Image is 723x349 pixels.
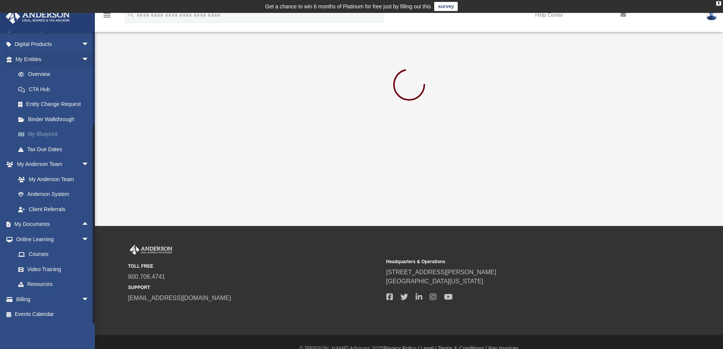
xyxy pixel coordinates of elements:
a: survey [434,2,458,11]
a: My Blueprint [11,127,101,142]
span: arrow_drop_down [82,292,97,307]
a: [GEOGRAPHIC_DATA][US_STATE] [386,278,484,284]
a: Tax Due Dates [11,142,101,157]
a: Courses [11,247,97,262]
div: Get a chance to win 6 months of Platinum for free just by filling out this [265,2,431,11]
a: Events Calendar [5,307,101,322]
a: My Entitiesarrow_drop_down [5,52,101,67]
a: [EMAIL_ADDRESS][DOMAIN_NAME] [128,295,231,301]
a: Client Referrals [11,202,97,217]
a: Online Learningarrow_drop_down [5,232,97,247]
span: arrow_drop_down [82,37,97,52]
a: Billingarrow_drop_down [5,292,101,307]
small: TOLL FREE [128,263,381,270]
a: CTA Hub [11,82,101,97]
a: My Anderson Teamarrow_drop_down [5,157,97,172]
img: Anderson Advisors Platinum Portal [128,245,174,255]
a: Binder Walkthrough [11,112,101,127]
a: My Anderson Team [11,172,93,187]
i: search [127,10,135,19]
img: User Pic [706,9,717,21]
a: [STREET_ADDRESS][PERSON_NAME] [386,269,496,275]
span: arrow_drop_down [82,232,97,247]
div: close [716,1,721,6]
i: menu [102,11,112,20]
a: Entity Change Request [11,97,101,112]
a: 800.706.4741 [128,273,165,280]
a: My Documentsarrow_drop_up [5,217,97,232]
a: menu [102,14,112,20]
span: arrow_drop_down [82,52,97,67]
a: Anderson System [11,187,97,202]
a: Digital Productsarrow_drop_down [5,37,101,52]
img: Anderson Advisors Platinum Portal [3,9,72,24]
small: SUPPORT [128,284,381,291]
span: arrow_drop_up [82,217,97,232]
span: arrow_drop_down [82,157,97,172]
a: Video Training [11,262,93,277]
a: Resources [11,277,97,292]
small: Headquarters & Operations [386,258,639,265]
a: Overview [11,67,101,82]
